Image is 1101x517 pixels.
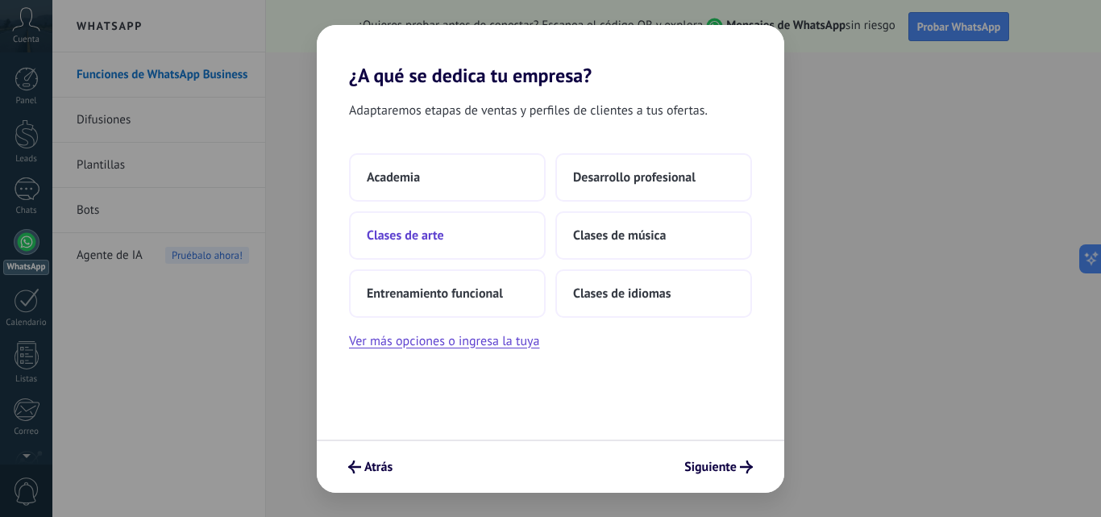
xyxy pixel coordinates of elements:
button: Academia [349,153,546,202]
span: Clases de idiomas [573,286,671,302]
span: Academia [367,169,420,186]
button: Ver más opciones o ingresa la tuya [349,331,539,352]
span: Clases de arte [367,227,444,244]
span: Entrenamiento funcional [367,286,503,302]
button: Siguiente [677,453,760,481]
span: Siguiente [684,461,737,473]
span: Clases de música [573,227,666,244]
button: Desarrollo profesional [555,153,752,202]
button: Atrás [341,453,400,481]
button: Clases de idiomas [555,269,752,318]
span: Desarrollo profesional [573,169,696,186]
button: Clases de música [555,211,752,260]
button: Clases de arte [349,211,546,260]
h2: ¿A qué se dedica tu empresa? [317,25,784,87]
span: Atrás [364,461,393,473]
span: Adaptaremos etapas de ventas y perfiles de clientes a tus ofertas. [349,100,708,121]
button: Entrenamiento funcional [349,269,546,318]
